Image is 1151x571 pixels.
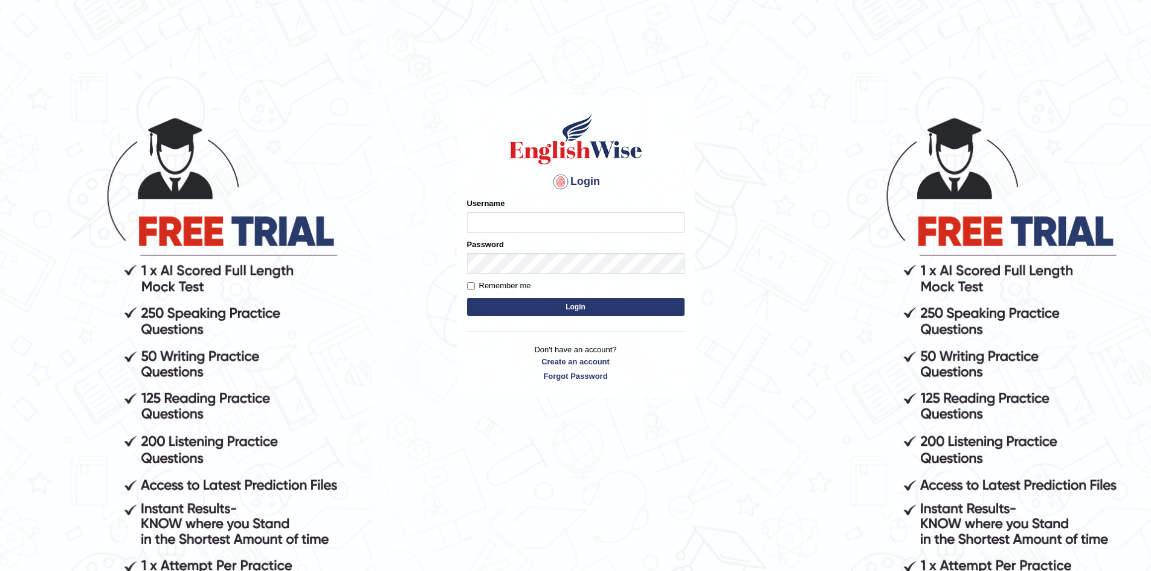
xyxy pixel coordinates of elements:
h4: Login [467,172,685,192]
a: Forgot Password [467,370,685,382]
img: Logo of English Wise sign in for intelligent practice with AI [507,112,645,166]
a: Create an account [467,356,685,367]
label: Username [467,198,505,209]
p: Don't have an account? [467,344,685,381]
input: Remember me [467,282,475,290]
label: Password [467,239,504,250]
label: Remember me [467,280,531,292]
button: Login [467,298,685,316]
